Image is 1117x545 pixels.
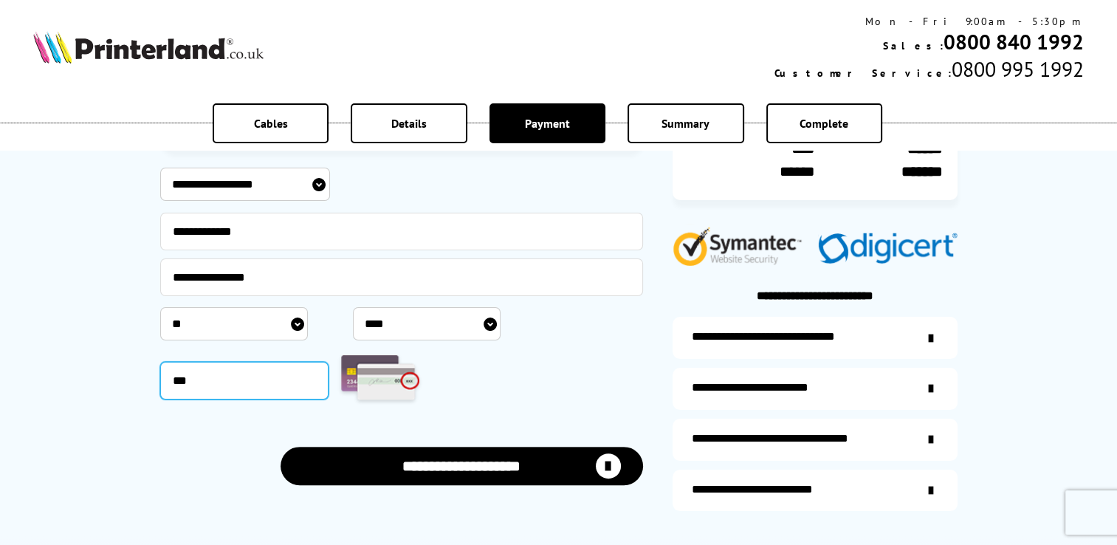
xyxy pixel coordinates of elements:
img: Printerland Logo [33,31,264,64]
a: additional-ink [673,317,958,359]
span: Details [391,116,427,131]
span: 0800 995 1992 [952,55,1084,83]
a: 0800 840 1992 [944,28,1084,55]
a: secure-website [673,470,958,512]
span: Payment [525,116,570,131]
span: Sales: [883,39,944,52]
span: Customer Service: [774,66,952,80]
span: Complete [800,116,848,131]
span: Summary [661,116,709,131]
a: items-arrive [673,368,958,410]
a: additional-cables [673,419,958,461]
div: Mon - Fri 9:00am - 5:30pm [774,15,1084,28]
span: Cables [254,116,288,131]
